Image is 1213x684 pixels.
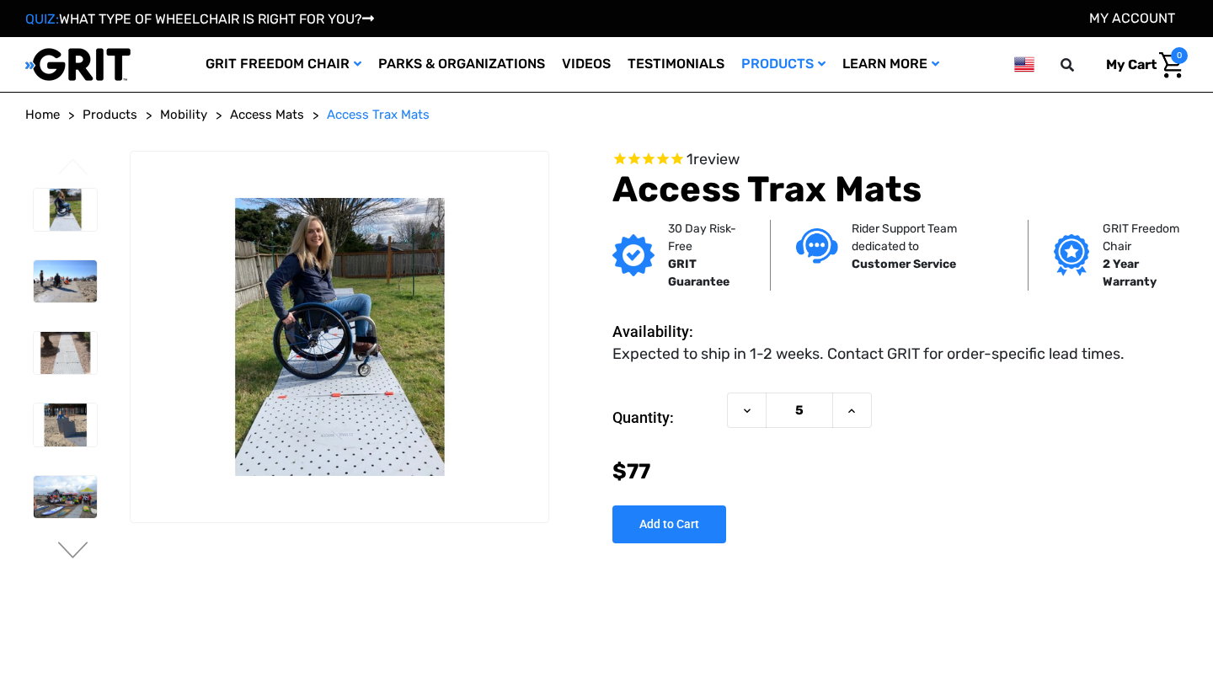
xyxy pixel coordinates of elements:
[612,234,655,276] img: GRIT Guarantee
[34,476,97,518] img: Access Trax Mats
[612,168,1188,211] h1: Access Trax Mats
[668,257,729,289] strong: GRIT Guarantee
[83,107,137,122] span: Products
[327,107,430,122] span: Access Trax Mats
[230,107,304,122] span: Access Mats
[612,393,719,443] label: Quantity:
[733,37,834,92] a: Products
[25,107,60,122] span: Home
[1103,220,1194,255] p: GRIT Freedom Chair
[1054,234,1088,276] img: Grit freedom
[1014,54,1034,75] img: us.png
[612,505,726,543] input: Add to Cart
[852,257,956,271] strong: Customer Service
[619,37,733,92] a: Testimonials
[693,150,740,168] span: review
[612,151,1188,169] span: Rated 5.0 out of 5 stars 1 reviews
[197,37,370,92] a: GRIT Freedom Chair
[834,37,948,92] a: Learn More
[668,220,745,255] p: 30 Day Risk-Free
[1171,47,1188,64] span: 0
[160,107,207,122] span: Mobility
[56,158,91,179] button: Go to slide 6 of 6
[687,150,740,168] span: 1 reviews
[612,320,719,343] dt: Availability:
[25,47,131,82] img: GRIT All-Terrain Wheelchair and Mobility Equipment
[1159,52,1184,78] img: Cart
[852,220,1002,255] p: Rider Support Team dedicated to
[34,403,97,446] img: Access Trax Mats
[160,105,207,125] a: Mobility
[1093,47,1188,83] a: Cart with 0 items
[612,459,650,484] span: $77
[230,105,304,125] a: Access Mats
[34,260,97,302] img: Access Trax Mats
[796,228,838,263] img: Customer service
[1068,47,1093,83] input: Search
[25,105,60,125] a: Home
[25,11,59,27] span: QUIZ:
[34,189,97,231] img: Access Trax Mats
[25,105,1188,125] nav: Breadcrumb
[327,105,430,125] a: Access Trax Mats
[370,37,553,92] a: Parks & Organizations
[1089,10,1175,26] a: Account
[612,343,1125,366] dd: Expected to ship in 1-2 weeks. Contact GRIT for order-specific lead times.
[25,11,374,27] a: QUIZ:WHAT TYPE OF WHEELCHAIR IS RIGHT FOR YOU?
[553,37,619,92] a: Videos
[131,198,548,477] img: Access Trax Mats
[34,332,97,374] img: Access Trax Mats
[83,105,137,125] a: Products
[1103,257,1157,289] strong: 2 Year Warranty
[1106,56,1157,72] span: My Cart
[56,542,91,562] button: Go to slide 2 of 6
